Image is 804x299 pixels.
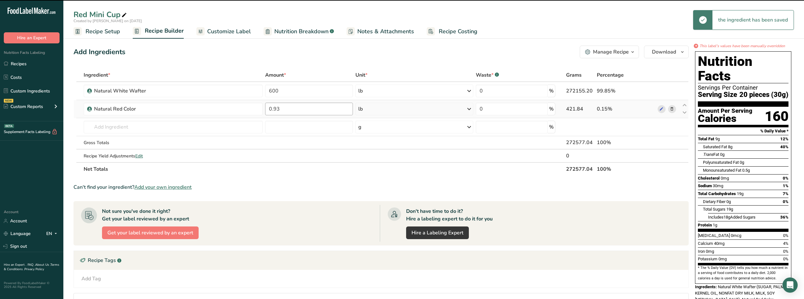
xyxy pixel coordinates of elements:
div: 272155.20 [566,87,594,95]
span: Nutrition Breakdown [274,27,329,36]
span: 4% [783,241,788,246]
span: Created by [PERSON_NAME] on [DATE] [73,18,142,23]
span: 8g [728,144,732,149]
div: Calories [698,114,752,123]
div: Recipe Yield Adjustments [84,153,263,159]
span: Fat [703,152,719,157]
button: Get your label reviewed by an expert [102,226,199,239]
a: About Us . [35,263,50,267]
a: Notes & Attachments [347,24,414,39]
span: Recipe Builder [145,27,184,35]
span: 0% [783,233,788,238]
div: 160 [765,108,788,125]
th: Net Totals [82,162,565,175]
section: % Daily Value * [698,127,788,135]
a: Language [4,228,31,239]
input: Add Ingredient [84,121,263,133]
div: Can't find your ingredient? [73,183,689,191]
div: Add Tag [81,275,101,283]
a: Customize Label [196,24,251,39]
div: Powered By FoodLabelMaker © 2025 All Rights Reserved [4,281,60,289]
span: Polyunsaturated Fat [703,160,739,165]
div: 99.85% [597,87,655,95]
span: Edit [135,153,143,159]
span: Unit [355,71,367,79]
div: Natural Red Color [94,105,173,113]
div: BETA [4,124,14,128]
span: 0mg [718,257,727,261]
div: Recipe Tags [74,251,688,270]
span: Serving Size [698,91,737,99]
span: 36% [780,215,788,219]
span: 7% [783,191,788,196]
span: 19g [737,191,743,196]
div: Custom Reports [4,103,43,110]
button: Hire an Expert [4,32,60,43]
span: 0mcg [731,233,741,238]
span: Get your label reviewed by an expert [107,229,193,237]
span: 18g [724,215,730,219]
div: Not sure you've done it right? Get your label reviewed by an expert [102,207,189,223]
span: 0mg [721,176,729,181]
a: Recipe Costing [427,24,477,39]
span: 19g [726,207,733,212]
span: Includes Added Sugars [708,215,756,219]
span: Total Fat [698,137,714,141]
div: 100% [597,139,655,146]
div: Natural White Wafter [94,87,173,95]
span: Monounsaturated Fat [703,168,741,173]
a: Privacy Policy [24,267,44,271]
div: 0.15% [597,105,655,113]
div: lb [358,87,363,95]
span: Grams [566,71,582,79]
a: Terms & Conditions . [4,263,59,271]
span: Percentage [597,71,624,79]
span: Download [652,48,676,56]
div: 421.84 [566,105,594,113]
span: 12% [780,137,788,141]
span: Total Carbohydrates [698,191,736,196]
span: 0g [740,160,744,165]
a: Nutrition Breakdown [264,24,334,39]
div: Red Mini Cup [73,9,128,20]
div: Manage Recipe [593,48,629,56]
i: This label's values have been manually overridden [699,43,785,49]
div: NEW [4,99,13,103]
span: 0mg [706,249,714,254]
a: Recipe Builder [133,24,184,39]
span: Recipe Setup [86,27,120,36]
span: Calcium [698,241,713,246]
span: 40mg [714,241,724,246]
div: Amount Per Serving [698,108,752,114]
span: 0% [783,257,788,261]
span: Total Sugars [703,207,725,212]
span: Cholesterol [698,176,720,181]
span: Customize Label [207,27,251,36]
span: Iron [698,249,705,254]
span: Protein [698,223,712,227]
button: Download [644,46,689,58]
div: Open Intercom Messenger [782,277,798,293]
a: Hire an Expert . [4,263,26,267]
span: 30mg [713,183,723,188]
div: Don't have time to do it? Hire a labeling expert to do it for you [406,207,493,223]
span: Potassium [698,257,718,261]
h1: Nutrition Facts [698,54,788,83]
span: Dietary Fiber [703,199,725,204]
span: 1g [713,223,717,227]
span: 0.5g [742,168,750,173]
span: 0% [783,199,788,204]
span: Notes & Attachments [357,27,414,36]
span: Add your own ingredient [134,183,192,191]
span: Sodium [698,183,712,188]
a: FAQ . [28,263,35,267]
span: Amount [265,71,286,79]
a: Recipe Setup [73,24,120,39]
div: EN [46,230,60,238]
span: 9g [715,137,720,141]
div: Waste [476,71,499,79]
section: * The % Daily Value (DV) tells you how much a nutrient in a serving of food contributes to a dail... [698,265,788,281]
div: Gross Totals [84,139,263,146]
i: Trans [703,152,713,157]
div: lb [358,105,363,113]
